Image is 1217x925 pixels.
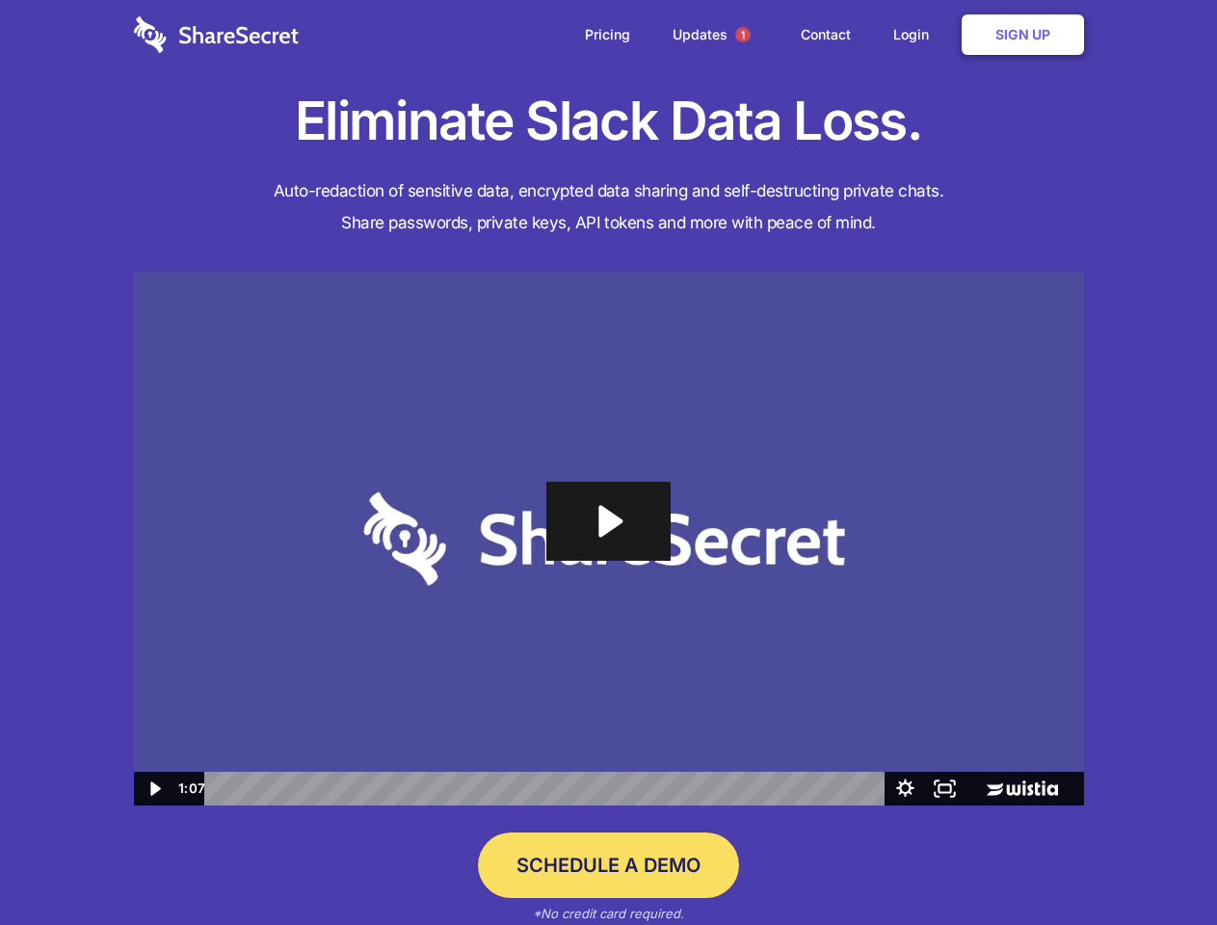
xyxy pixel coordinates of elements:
[220,772,876,806] div: Playbar
[134,16,299,53] img: logo-wordmark-white-trans-d4663122ce5f474addd5e946df7df03e33cb6a1c49d2221995e7729f52c070b2.svg
[533,906,684,921] em: *No credit card required.
[566,5,649,65] a: Pricing
[886,772,925,806] button: Show settings menu
[965,772,1083,806] a: Wistia Logo -- Learn More
[1121,829,1194,902] iframe: Drift Widget Chat Controller
[134,272,1084,806] img: Sharesecret
[781,5,870,65] a: Contact
[478,832,739,898] a: Schedule a Demo
[134,87,1084,156] h1: Eliminate Slack Data Loss.
[962,14,1084,55] a: Sign Up
[874,5,958,65] a: Login
[546,482,670,561] button: Play Video: Sharesecret Slack Extension
[925,772,965,806] button: Fullscreen
[735,27,751,42] span: 1
[134,175,1084,239] h4: Auto-redaction of sensitive data, encrypted data sharing and self-destructing private chats. Shar...
[134,772,173,806] button: Play Video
